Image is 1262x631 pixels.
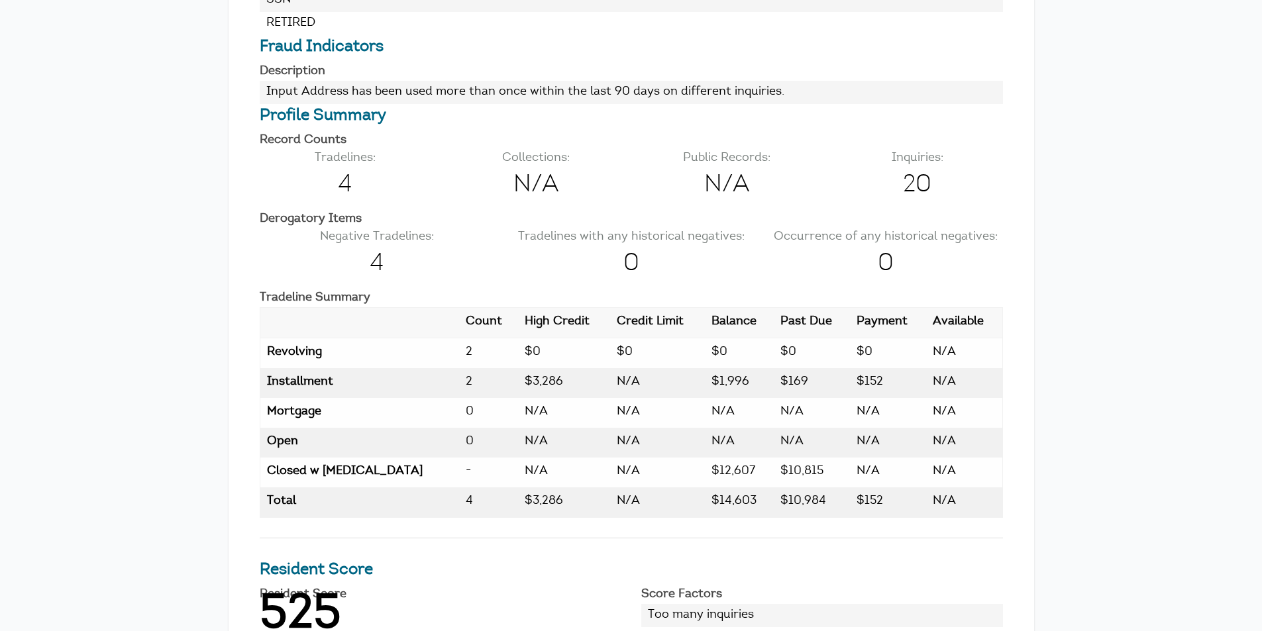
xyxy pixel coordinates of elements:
[260,66,1003,77] h4: Description
[525,376,563,388] span: $3,286
[450,150,621,168] p: Collections:
[832,150,1003,168] p: Inquiries:
[926,308,1002,338] th: Available
[518,487,610,518] td: High Credit
[857,346,872,358] span: $0
[525,436,548,448] span: N/A
[711,406,735,418] span: N/A
[466,495,473,507] span: 4
[610,368,705,398] td: Credit Limit
[459,428,518,458] td: Count
[774,338,851,369] td: Past Due
[610,487,705,518] td: Credit Limit
[705,308,774,338] th: Balance
[711,465,755,477] span: $12,607
[926,428,1002,458] td: Available
[466,465,471,477] span: -
[459,308,518,338] th: Count
[260,35,1003,59] h3: Fraud Indicators
[641,150,812,168] p: Public Records:
[705,398,774,428] td: Balance
[857,376,883,388] span: $152
[260,228,494,246] p: Negative Tradelines:
[705,487,774,518] td: Balance
[459,487,518,518] td: Count
[518,458,610,487] td: High Credit
[518,428,610,458] td: High Credit
[610,308,705,338] th: Credit Limit
[260,12,1003,35] li: RETIRED
[525,495,563,507] span: $3,286
[260,134,1003,146] h4: Record Counts
[850,428,925,458] td: Payment
[850,308,925,338] th: Payment
[260,81,1003,104] li: Input Address has been used more than once within the last 90 days on different inquiries.
[260,589,621,601] h4: Resident Score
[610,458,705,487] td: Credit Limit
[926,368,1002,398] td: Available
[933,346,956,358] span: N/A
[617,346,633,358] span: $0
[705,368,774,398] td: Balance
[518,398,610,428] td: High Credit
[466,406,474,418] span: 0
[260,604,621,628] h1: 525
[705,458,774,487] td: Balance
[780,406,804,418] span: N/A
[617,436,640,448] span: N/A
[260,150,431,168] p: Tradelines:
[260,558,1003,582] h3: Resident Score
[260,168,431,203] span: 4
[459,338,518,369] td: Count
[832,168,1003,203] span: 20
[260,246,494,282] span: 4
[711,436,735,448] span: N/A
[610,338,705,369] td: Credit Limit
[933,465,956,477] span: N/A
[774,368,851,398] td: Past Due
[518,368,610,398] td: High Credit
[267,346,322,358] span: Revolving
[857,495,883,507] span: $152
[926,458,1002,487] td: Available
[450,168,621,203] span: N/A
[466,376,472,388] span: 2
[260,292,1003,304] h4: Tradeline Summary
[525,406,548,418] span: N/A
[705,338,774,369] td: Balance
[267,376,333,388] span: Installment
[850,368,925,398] td: Payment
[933,436,956,448] span: N/A
[466,346,472,358] span: 2
[850,487,925,518] td: Payment
[774,398,851,428] td: Past Due
[514,246,749,282] span: 0
[641,168,812,203] span: N/A
[780,376,808,388] span: $169
[260,213,1003,225] h4: Derogatory Items
[780,465,823,477] span: $10,815
[857,406,880,418] span: N/A
[768,246,1003,282] span: 0
[774,487,851,518] td: Past Due
[518,308,610,338] th: High Credit
[518,338,610,369] td: High Credit
[641,604,1003,627] li: Too many inquiries
[617,406,640,418] span: N/A
[780,495,826,507] span: $10,984
[926,487,1002,518] td: Available
[774,458,851,487] td: Past Due
[459,398,518,428] td: Count
[705,428,774,458] td: Balance
[926,338,1002,369] td: Available
[610,428,705,458] td: Credit Limit
[267,495,296,507] span: Total
[850,398,925,428] td: Payment
[641,589,1003,601] h4: Score Factors
[850,338,925,369] td: Payment
[617,495,640,507] span: N/A
[514,228,749,246] p: Tradelines with any historical negatives:
[711,495,757,507] span: $14,603
[933,406,956,418] span: N/A
[780,436,804,448] span: N/A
